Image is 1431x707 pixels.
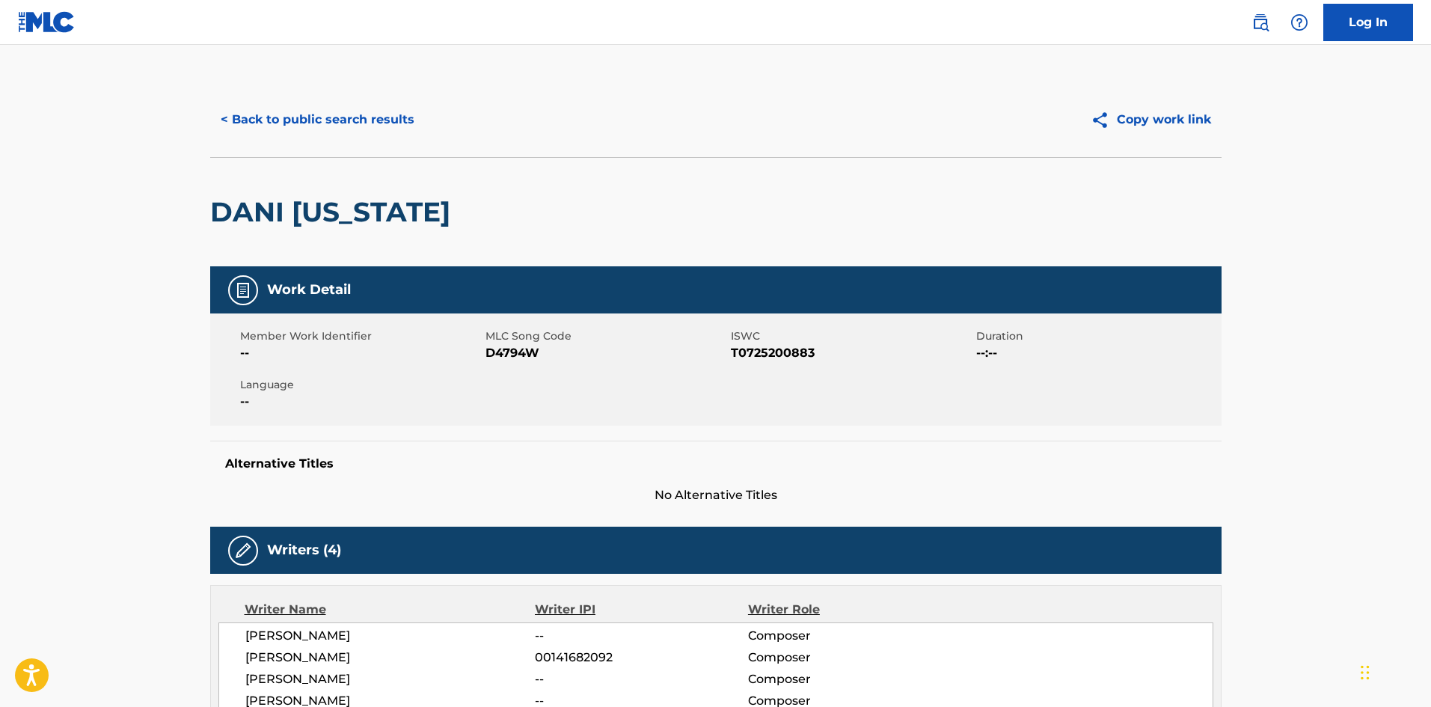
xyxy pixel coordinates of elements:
h5: Writers (4) [267,542,341,559]
h5: Work Detail [267,281,351,299]
span: -- [535,627,747,645]
span: -- [240,393,482,411]
span: --:-- [976,344,1218,362]
img: Copy work link [1091,111,1117,129]
button: Copy work link [1080,101,1222,138]
a: Log In [1323,4,1413,41]
span: 00141682092 [535,649,747,667]
div: Writer Name [245,601,536,619]
span: Composer [748,627,942,645]
img: Writers [234,542,252,560]
div: Writer IPI [535,601,748,619]
span: No Alternative Titles [210,486,1222,504]
span: Composer [748,670,942,688]
img: help [1290,13,1308,31]
span: [PERSON_NAME] [245,649,536,667]
span: ISWC [731,328,972,344]
a: Public Search [1245,7,1275,37]
span: D4794W [485,344,727,362]
span: Duration [976,328,1218,344]
iframe: Chat Widget [1356,635,1431,707]
img: MLC Logo [18,11,76,33]
div: Help [1284,7,1314,37]
img: search [1251,13,1269,31]
img: Work Detail [234,281,252,299]
span: Composer [748,649,942,667]
span: MLC Song Code [485,328,727,344]
h5: Alternative Titles [225,456,1207,471]
span: -- [240,344,482,362]
div: Writer Role [748,601,942,619]
span: Member Work Identifier [240,328,482,344]
span: [PERSON_NAME] [245,627,536,645]
div: Drag [1361,650,1370,695]
span: Language [240,377,482,393]
span: [PERSON_NAME] [245,670,536,688]
h2: DANI [US_STATE] [210,195,458,229]
button: < Back to public search results [210,101,425,138]
span: T0725200883 [731,344,972,362]
span: -- [535,670,747,688]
